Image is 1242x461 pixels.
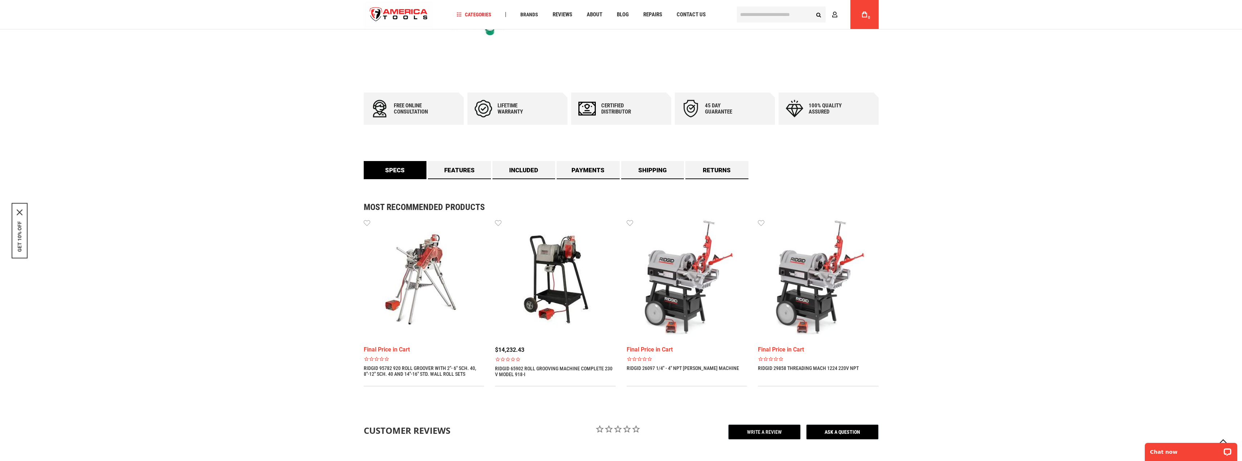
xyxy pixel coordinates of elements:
div: Final Price in Cart [758,347,879,353]
div: Free online consultation [394,103,437,115]
a: Returns [685,161,748,179]
a: About [583,10,606,20]
button: Search [812,8,826,21]
span: Ask a Question [806,424,879,440]
strong: Most Recommended Products [364,203,853,211]
span: Repairs [643,12,662,17]
a: Blog [614,10,632,20]
span: Rated 0.0 out of 5 stars 0 reviews [627,356,747,362]
a: Shipping [621,161,684,179]
a: RIDGID 65902 Roll Grooving Machine Complete 230 V Model 918-I [495,366,616,377]
img: America Tools [364,1,434,28]
iframe: LiveChat chat widget [1140,438,1242,461]
span: Rated 0.0 out of 5 stars 0 reviews [495,357,616,362]
a: Repairs [640,10,665,20]
span: Blog [617,12,629,17]
img: RIDGID 26097 1/4" - 4" NPT HAMMER CHUCK MACHINE [627,219,747,339]
span: $14,232.43 [495,346,524,353]
span: Write a Review [728,424,801,440]
span: Categories [457,12,491,17]
div: Certified Distributor [601,103,645,115]
div: Lifetime warranty [498,103,541,115]
div: Final Price in Cart [364,347,484,353]
a: RIDGID 95782 920 ROLL GROOVER WITH 2"- 6" SCH. 40, 8"-12" SCH. 40 AND 14"-16" STD. WALL ROLL SETS [364,365,484,377]
span: Brands [520,12,538,17]
a: Features [428,161,491,179]
a: Contact Us [673,10,709,20]
div: Final Price in Cart [627,347,747,353]
button: Close [17,209,22,215]
a: Specs [364,161,427,179]
span: 0 [868,16,870,20]
span: Contact Us [677,12,706,17]
a: RIDGID 29858 THREADING MACH 1224 220V NPT [758,365,859,371]
span: Reviews [553,12,572,17]
img: RIDGID 29858 THREADING MACH 1224 220V NPT [758,219,879,339]
a: Included [492,161,556,179]
a: RIDGID 26097 1/4" - 4" NPT [PERSON_NAME] MACHINE [627,365,739,371]
div: 100% quality assured [809,103,852,115]
a: Brands [517,10,541,20]
button: GET 10% OFF [17,221,22,252]
img: RIDGID 95782 920 ROLL GROOVER WITH 2"- 6" SCH. 40, 8"-12" SCH. 40 AND 14"-16" STD. WALL ROLL SETS [364,219,484,339]
img: RIDGID 65902 Roll Grooving Machine Complete 230 V Model 918-I [495,219,616,339]
a: Categories [453,10,495,20]
span: Rated 0.0 out of 5 stars 0 reviews [758,356,879,362]
span: Rated 0.0 out of 5 stars 0 reviews [364,356,484,362]
div: Customer Reviews [364,424,469,437]
span: About [587,12,602,17]
div: 45 day Guarantee [705,103,748,115]
a: store logo [364,1,434,28]
svg: close icon [17,209,22,215]
a: Reviews [549,10,575,20]
a: Payments [557,161,620,179]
